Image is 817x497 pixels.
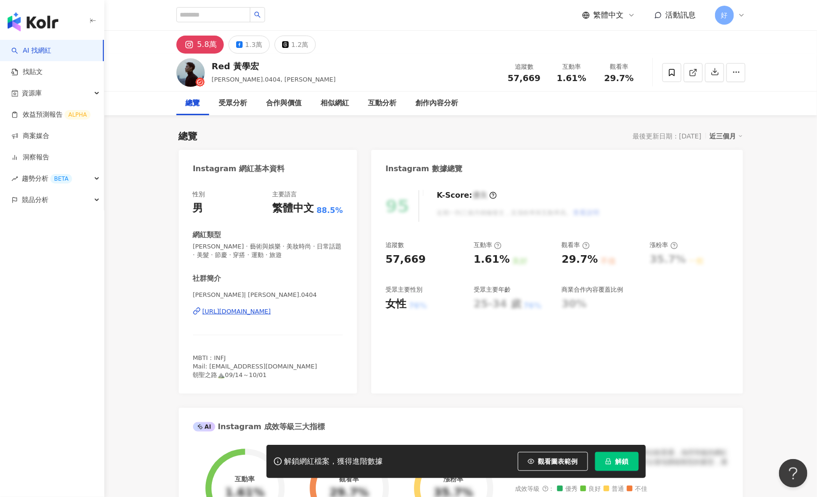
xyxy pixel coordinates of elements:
[601,62,637,72] div: 觀看率
[22,189,48,211] span: 競品分析
[666,10,696,19] span: 活動訊息
[11,67,43,77] a: 找貼文
[386,241,404,249] div: 追蹤數
[554,62,590,72] div: 互動率
[22,168,72,189] span: 趨勢分析
[193,201,203,216] div: 男
[193,291,343,299] span: [PERSON_NAME]| [PERSON_NAME].0404
[562,252,598,267] div: 29.7%
[273,190,297,199] div: 主要語言
[506,62,542,72] div: 追蹤數
[615,458,629,465] span: 解鎖
[595,452,639,471] button: 解鎖
[291,38,308,51] div: 1.2萬
[518,452,588,471] button: 觀看圖表範例
[179,129,198,143] div: 總覽
[193,422,216,432] div: AI
[594,10,624,20] span: 繁體中文
[416,98,459,109] div: 創作內容分析
[557,74,586,83] span: 1.61%
[202,307,271,316] div: [URL][DOMAIN_NAME]
[193,242,343,259] span: [PERSON_NAME] · 藝術與娛樂 · 美妝時尚 · 日常話題 · 美髮 · 節慶 · 穿搭 · 運動 · 旅遊
[538,458,578,465] span: 觀看圖表範例
[339,475,359,483] div: 觀看率
[219,98,248,109] div: 受眾分析
[275,36,316,54] button: 1.2萬
[443,475,463,483] div: 漲粉率
[193,274,221,284] div: 社群簡介
[386,297,406,312] div: 女性
[562,285,624,294] div: 商業合作內容覆蓋比例
[437,190,497,201] div: K-Score :
[193,422,325,432] div: Instagram 成效等級三大指標
[11,46,51,55] a: searchAI 找網紅
[368,98,397,109] div: 互動分析
[186,98,200,109] div: 總覽
[627,486,648,493] span: 不佳
[317,205,343,216] span: 88.5%
[193,354,317,378] span: MBTI：INFJ Mail: [EMAIL_ADDRESS][DOMAIN_NAME] 朝聖之路⛰️09/14～10/01
[605,458,612,465] span: lock
[386,252,426,267] div: 57,669
[176,36,224,54] button: 5.8萬
[50,174,72,184] div: BETA
[22,83,42,104] span: 資源庫
[11,175,18,182] span: rise
[8,12,58,31] img: logo
[11,153,49,162] a: 洞察報告
[11,110,91,120] a: 效益預測報告ALPHA
[604,74,633,83] span: 29.7%
[562,241,590,249] div: 觀看率
[285,457,383,467] div: 解鎖網紅檔案，獲得進階數據
[474,241,502,249] div: 互動率
[212,60,336,72] div: Red 黃學宏
[580,486,601,493] span: 良好
[176,58,205,87] img: KOL Avatar
[193,190,205,199] div: 性別
[710,130,743,142] div: 近三個月
[197,38,217,51] div: 5.8萬
[557,486,578,493] span: 優秀
[721,10,728,20] span: 好
[633,132,701,140] div: 最後更新日期：[DATE]
[193,164,285,174] div: Instagram 網紅基本資料
[386,285,422,294] div: 受眾主要性別
[321,98,349,109] div: 相似網紅
[11,131,49,141] a: 商案媒合
[254,11,261,18] span: search
[266,98,302,109] div: 合作與價值
[193,230,221,240] div: 網紅類型
[212,76,336,83] span: [PERSON_NAME].0404, [PERSON_NAME]
[235,475,255,483] div: 互動率
[474,285,511,294] div: 受眾主要年齡
[515,486,729,493] div: 成效等級 ：
[273,201,314,216] div: 繁體中文
[193,307,343,316] a: [URL][DOMAIN_NAME]
[508,73,541,83] span: 57,669
[229,36,270,54] button: 1.3萬
[386,164,462,174] div: Instagram 數據總覽
[650,241,678,249] div: 漲粉率
[245,38,262,51] div: 1.3萬
[474,252,510,267] div: 1.61%
[604,486,624,493] span: 普通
